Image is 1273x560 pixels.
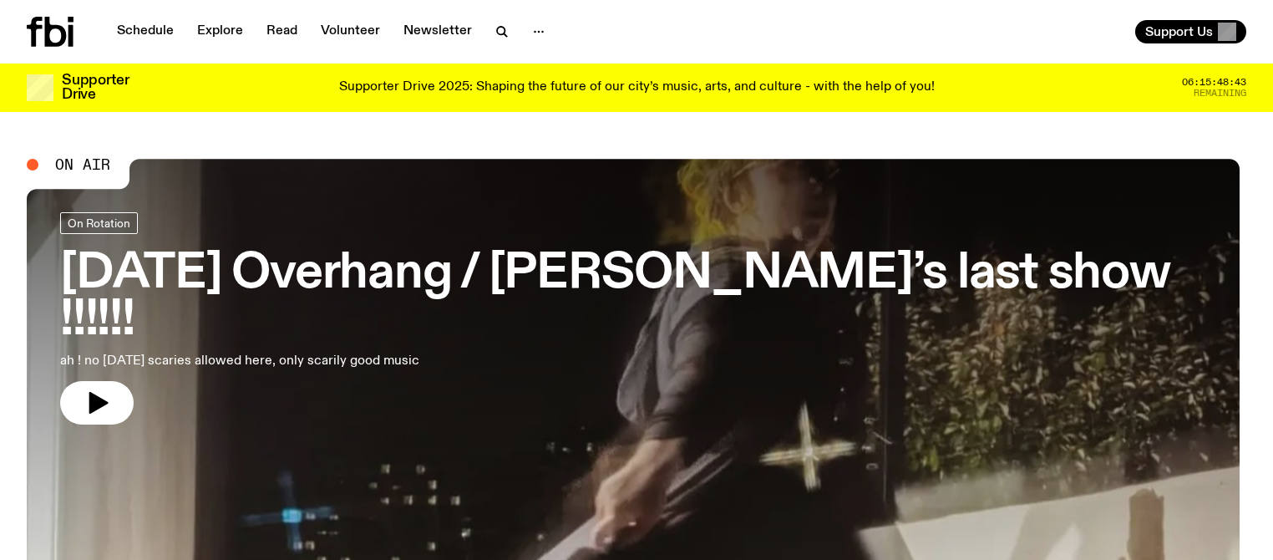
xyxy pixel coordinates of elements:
h3: Supporter Drive [62,74,129,102]
p: ah ! no [DATE] scaries allowed here, only scarily good music [60,351,488,371]
span: On Rotation [68,216,130,229]
button: Support Us [1135,20,1246,43]
span: 06:15:48:43 [1182,78,1246,87]
a: Newsletter [393,20,482,43]
a: Volunteer [311,20,390,43]
span: Support Us [1145,24,1213,39]
span: Remaining [1194,89,1246,98]
a: Read [256,20,307,43]
h3: [DATE] Overhang / [PERSON_NAME]’s last show !!!!!! [60,251,1213,344]
a: Schedule [107,20,184,43]
a: [DATE] Overhang / [PERSON_NAME]’s last show !!!!!!ah ! no [DATE] scaries allowed here, only scari... [60,212,1213,425]
a: On Rotation [60,212,138,234]
span: On Air [55,157,110,172]
a: Explore [187,20,253,43]
p: Supporter Drive 2025: Shaping the future of our city’s music, arts, and culture - with the help o... [339,80,935,95]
